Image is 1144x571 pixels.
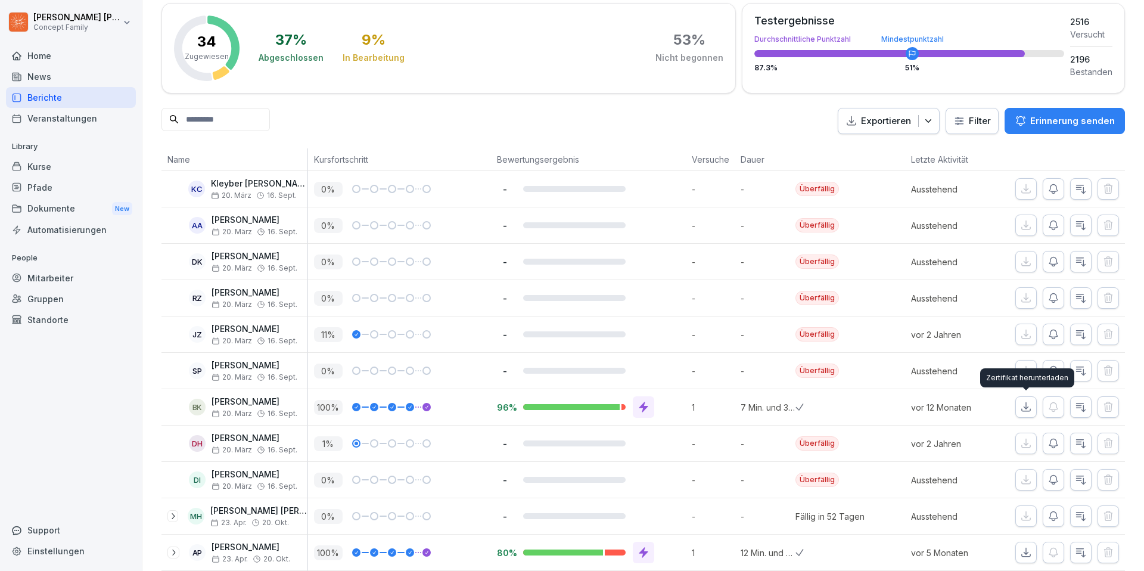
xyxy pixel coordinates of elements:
[1070,53,1112,66] div: 2196
[741,474,795,486] p: -
[33,23,120,32] p: Concept Family
[1005,108,1125,134] button: Erinnerung senden
[881,36,944,43] div: Mindestpunktzahl
[795,291,839,305] div: Überfällig
[497,547,514,558] p: 80%
[911,328,997,341] p: vor 2 Jahren
[946,108,998,134] button: Filter
[6,288,136,309] a: Gruppen
[911,183,997,195] p: Ausstehend
[6,249,136,268] p: People
[314,400,343,415] p: 100 %
[189,253,206,270] div: DK
[795,255,839,269] div: Überfällig
[673,33,705,47] div: 53 %
[268,373,297,381] span: 16. Sept.
[861,114,911,128] p: Exportieren
[692,256,735,268] p: -
[212,300,252,309] span: 20. März
[267,191,297,200] span: 16. Sept.
[212,542,290,553] p: [PERSON_NAME]
[314,255,343,269] p: 0 %
[211,191,251,200] span: 20. März
[497,402,514,413] p: 96%
[497,184,514,195] p: -
[189,471,206,488] div: DI
[754,15,1064,26] div: Testergebnisse
[189,362,206,379] div: SP
[911,510,997,523] p: Ausstehend
[212,470,297,480] p: [PERSON_NAME]
[6,108,136,129] a: Veranstaltungen
[497,474,514,486] p: -
[268,337,297,345] span: 16. Sept.
[197,35,216,49] p: 34
[795,473,839,487] div: Überfällig
[692,474,735,486] p: -
[343,52,405,64] div: In Bearbeitung
[754,64,1064,72] div: 87.3 %
[795,510,865,523] div: Fällig in 52 Tagen
[6,219,136,240] a: Automatisierungen
[741,365,795,377] p: -
[210,519,247,527] span: 23. Apr.
[497,220,514,231] p: -
[6,66,136,87] a: News
[911,153,991,166] p: Letzte Aktivität
[314,545,343,560] p: 100 %
[741,153,789,166] p: Dauer
[6,45,136,66] a: Home
[268,482,297,491] span: 16. Sept.
[795,364,839,378] div: Überfällig
[795,327,839,342] div: Überfällig
[692,365,735,377] p: -
[6,156,136,177] a: Kurse
[911,437,997,450] p: vor 2 Jahren
[741,183,795,195] p: -
[911,365,997,377] p: Ausstehend
[212,324,297,334] p: [PERSON_NAME]
[112,202,132,216] div: New
[497,329,514,340] p: -
[212,252,297,262] p: [PERSON_NAME]
[212,433,297,443] p: [PERSON_NAME]
[212,215,297,225] p: [PERSON_NAME]
[211,179,307,189] p: Kleyber [PERSON_NAME]
[6,137,136,156] p: Library
[212,373,252,381] span: 20. März
[314,218,343,233] p: 0 %
[268,409,297,418] span: 16. Sept.
[692,328,735,341] p: -
[1070,28,1112,41] div: Versucht
[167,153,301,166] p: Name
[185,51,229,62] p: Zugewiesen
[262,519,289,527] span: 20. Okt.
[497,293,514,304] p: -
[268,446,297,454] span: 16. Sept.
[6,87,136,108] a: Berichte
[692,547,735,559] p: 1
[911,547,997,559] p: vor 5 Monaten
[6,541,136,561] a: Einstellungen
[212,288,297,298] p: [PERSON_NAME]
[741,328,795,341] p: -
[212,482,252,491] span: 20. März
[6,198,136,220] a: DokumenteNew
[911,474,997,486] p: Ausstehend
[953,115,991,127] div: Filter
[212,361,297,371] p: [PERSON_NAME]
[189,399,206,415] div: BK
[497,256,514,268] p: -
[259,52,324,64] div: Abgeschlossen
[497,153,680,166] p: Bewertungsergebnis
[6,177,136,198] a: Pfade
[212,397,297,407] p: [PERSON_NAME]
[741,401,795,414] p: 7 Min. und 32 Sek.
[1070,15,1112,28] div: 2516
[692,510,735,523] p: -
[741,437,795,450] p: -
